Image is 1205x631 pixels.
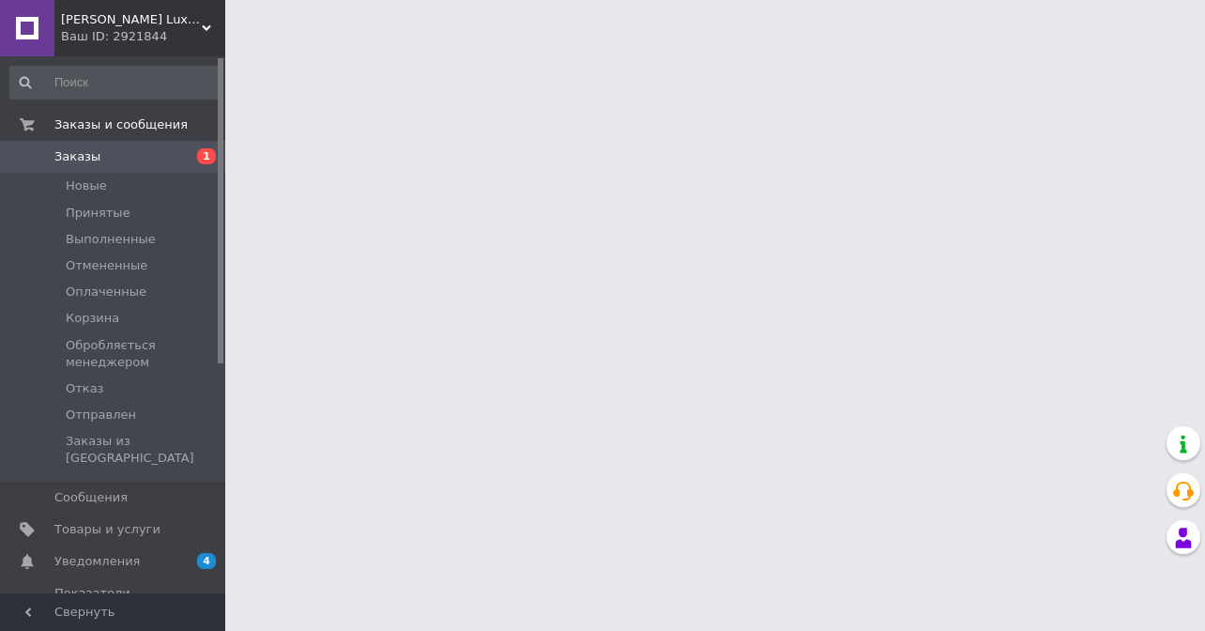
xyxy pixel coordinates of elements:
[9,66,221,100] input: Поиск
[66,177,107,194] span: Новые
[66,257,147,274] span: Отмененные
[66,380,104,397] span: Отказ
[66,433,220,467] span: Заказы из [GEOGRAPHIC_DATA]
[54,116,188,133] span: Заказы и сообщения
[61,11,202,28] span: Rosso Lux - ювелірна біжутерія з медичного сплаву
[54,553,140,570] span: Уведомления
[66,205,130,222] span: Принятые
[54,489,128,506] span: Сообщения
[54,585,174,619] span: Показатели работы компании
[66,310,119,327] span: Корзина
[197,553,216,569] span: 4
[54,521,160,538] span: Товары и услуги
[54,148,100,165] span: Заказы
[66,284,146,300] span: Оплаченные
[66,231,156,248] span: Выполненные
[197,148,216,164] span: 1
[61,28,225,45] div: Ваш ID: 2921844
[66,337,220,371] span: Обробляється менеджером
[66,407,136,423] span: Отправлен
